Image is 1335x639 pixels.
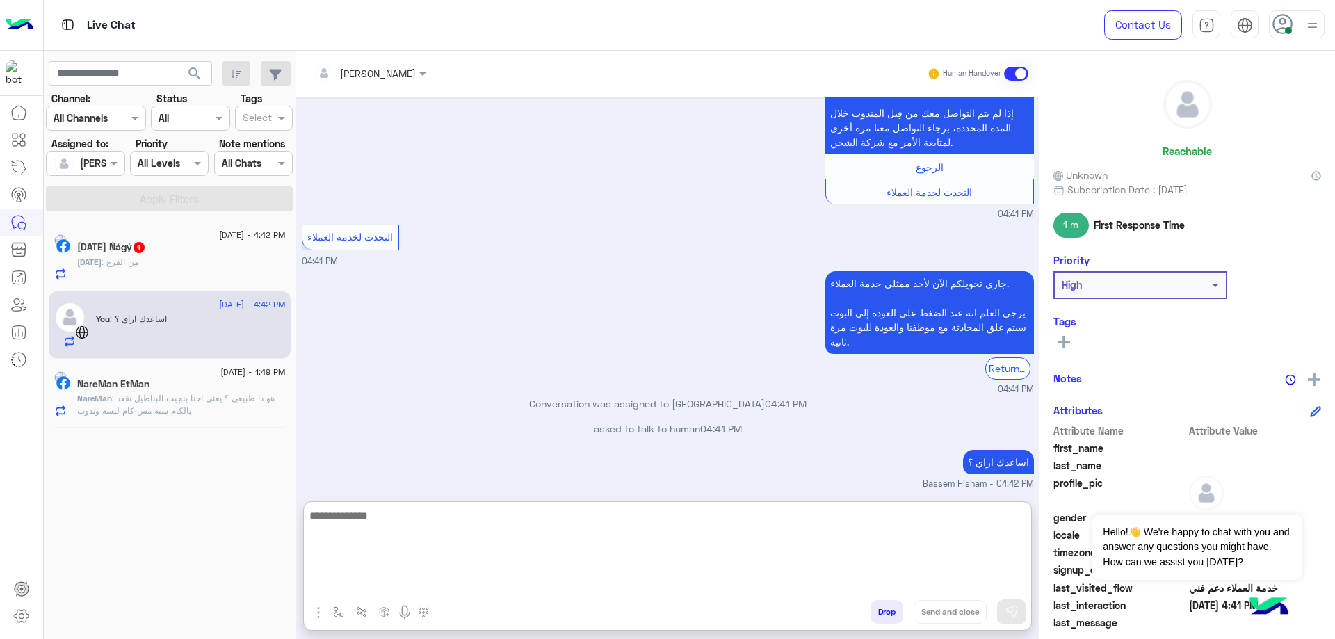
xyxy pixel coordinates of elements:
button: search [178,61,212,91]
img: defaultAdmin.png [1164,81,1211,128]
span: timezone [1053,545,1186,560]
span: NareMan [77,393,112,403]
img: select flow [333,606,344,617]
span: null [1189,615,1322,630]
img: Facebook [56,376,70,390]
label: Tags [241,91,262,106]
span: التحدث لخدمة العملاء [887,186,972,198]
label: Note mentions [219,136,285,151]
label: Channel: [51,91,90,106]
span: Bassem Hisham - 04:42 PM [923,478,1034,491]
span: [DATE] - 1:49 PM [220,366,285,378]
span: 04:41 PM [998,208,1034,221]
button: Apply Filters [46,186,293,211]
span: search [186,65,203,82]
img: profile [1304,17,1321,34]
span: Subscription Date : [DATE] [1067,182,1188,197]
button: create order [373,600,396,623]
img: tab [1237,17,1253,33]
span: last_name [1053,458,1186,473]
img: tab [1199,17,1215,33]
img: Trigger scenario [356,606,367,617]
img: picture [54,371,67,384]
p: 12/9/2025, 4:41 PM [825,271,1034,354]
span: 04:41 PM [700,423,742,435]
img: send voice note [396,604,413,621]
h6: Reachable [1163,145,1212,157]
span: هو دا طبيعي ؟ يعني احنا بنجيب البناطيل تقعد بالكام سنة مش كام لبسة وتدوب [77,393,275,416]
button: Send and close [914,600,987,624]
img: defaultAdmin.png [54,302,86,333]
span: Attribute Value [1189,423,1322,438]
p: asked to talk to human [302,421,1034,436]
span: last_interaction [1053,598,1186,613]
img: picture [54,234,67,247]
span: [DATE] [77,257,102,267]
div: Return to Bot [985,357,1030,379]
span: من الفرع [102,257,138,267]
span: 04:41 PM [765,398,807,410]
a: tab [1192,10,1220,40]
span: last_visited_flow [1053,581,1186,595]
span: profile_pic [1053,476,1186,508]
img: 713415422032625 [6,60,31,86]
a: Contact Us [1104,10,1182,40]
span: Hello!👋 We're happy to chat with you and answer any questions you might have. How can we assist y... [1092,515,1302,580]
h6: Notes [1053,372,1082,385]
span: 04:41 PM [302,256,338,266]
button: Trigger scenario [350,600,373,623]
small: Human Handover [943,68,1001,79]
span: Unknown [1053,168,1108,182]
h6: Tags [1053,315,1321,327]
p: 12/9/2025, 4:42 PM [963,450,1034,474]
h5: Ramadan Ńágý [77,241,146,253]
span: التحدث لخدمة العملاء [307,231,393,243]
button: select flow [327,600,350,623]
span: [DATE] - 4:42 PM [219,298,285,311]
span: 1 m [1053,213,1089,238]
img: Logo [6,10,33,40]
img: Facebook [56,239,70,253]
span: gender [1053,510,1186,525]
h6: Attributes [1053,404,1103,416]
span: 2025-09-12T13:41:27.453Z [1189,598,1322,613]
div: Select [241,110,272,128]
span: 04:41 PM [998,383,1034,396]
span: signup_date [1053,563,1186,577]
p: Live Chat [87,16,136,35]
label: Assigned to: [51,136,108,151]
img: hulul-logo.png [1245,583,1293,632]
img: notes [1285,374,1296,385]
span: خدمة العملاء دعم فني [1189,581,1322,595]
img: create order [379,606,390,617]
label: Status [156,91,187,106]
span: Attribute Name [1053,423,1186,438]
span: first_name [1053,441,1186,455]
label: Priority [136,136,168,151]
img: make a call [418,607,429,618]
h5: NareMan EtMan [77,378,149,390]
span: الرجوع [916,161,944,173]
span: locale [1053,528,1186,542]
img: defaultAdmin.png [54,154,74,173]
img: add [1308,373,1320,386]
span: اساعدك ازاي ؟ [110,314,167,324]
img: WebChat [75,325,89,339]
h6: Priority [1053,254,1090,266]
span: last_message [1053,615,1186,630]
span: First Response Time [1094,218,1185,232]
button: Drop [871,600,903,624]
img: send message [1005,605,1019,619]
span: 1 [133,242,145,253]
img: tab [59,16,76,33]
img: defaultAdmin.png [1189,476,1224,510]
p: Conversation was assigned to [GEOGRAPHIC_DATA] [302,396,1034,411]
span: [DATE] - 4:42 PM [219,229,285,241]
img: send attachment [310,604,327,621]
span: You [96,314,110,324]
